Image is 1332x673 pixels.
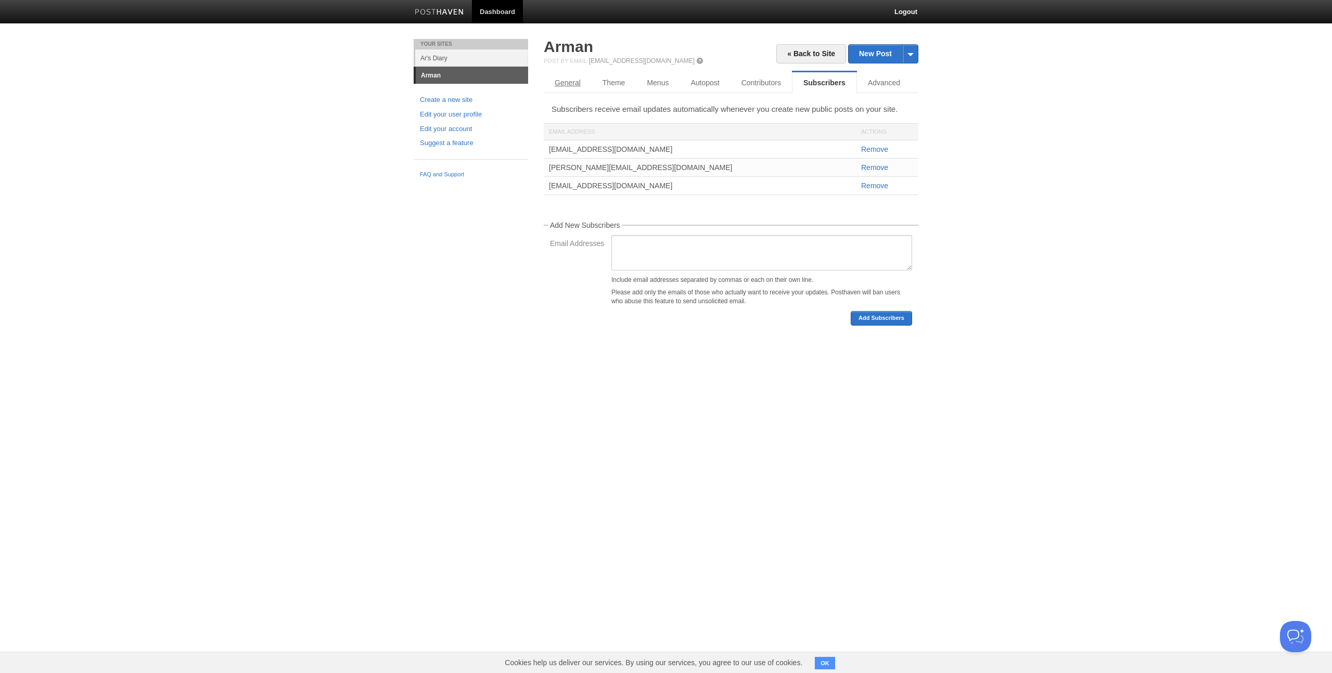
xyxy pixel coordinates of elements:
[680,72,730,93] a: Autopost
[849,45,918,63] a: New Post
[815,657,835,669] button: OK
[552,103,911,114] p: Subscribers receive email updates automatically whenever you create new public posts on your site.
[851,311,912,326] button: Add Subscribers
[420,95,522,106] a: Create a new site
[420,124,522,135] a: Edit your account
[861,145,888,153] a: Remove
[544,140,793,158] div: [EMAIL_ADDRESS][DOMAIN_NAME]
[776,44,846,63] a: « Back to Site
[544,159,793,176] div: [PERSON_NAME][EMAIL_ADDRESS][DOMAIN_NAME]
[420,138,522,149] a: Suggest a feature
[592,72,636,93] a: Theme
[861,163,888,172] a: Remove
[550,240,605,250] label: Email Addresses
[589,57,695,64] a: [EMAIL_ADDRESS][DOMAIN_NAME]
[494,652,813,673] span: Cookies help us deliver our services. By using our services, you agree to our use of cookies.
[415,49,528,67] a: Ar's Diary
[861,182,888,190] a: Remove
[731,72,792,93] a: Contributors
[544,72,592,93] a: General
[415,9,464,17] img: Posthaven-bar
[1280,621,1311,652] iframe: Help Scout Beacon - Open
[856,124,918,140] div: Actions
[420,109,522,120] a: Edit your user profile
[857,72,911,93] a: Advanced
[792,72,857,93] a: Subscribers
[544,38,593,55] a: Arman
[548,222,622,229] legend: Add New Subscribers
[611,277,912,283] div: Include email addresses separated by commas or each on their own line.
[420,170,522,179] a: FAQ and Support
[544,58,587,64] span: Post by Email
[611,288,912,306] p: Please add only the emails of those who actually want to receive your updates. Posthaven will ban...
[544,177,793,195] div: [EMAIL_ADDRESS][DOMAIN_NAME]
[544,124,793,140] div: Email Address
[414,39,528,49] li: Your Sites
[636,72,680,93] a: Menus
[416,67,528,84] a: Arman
